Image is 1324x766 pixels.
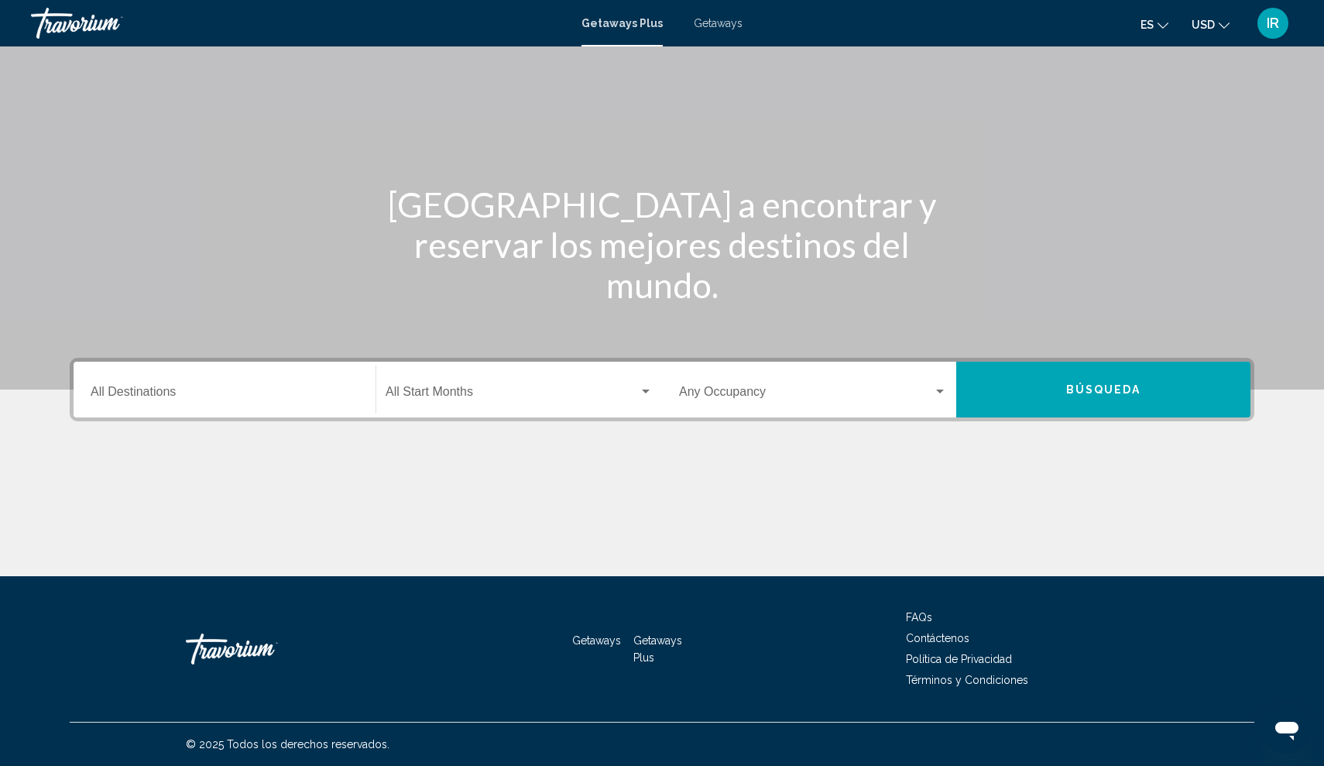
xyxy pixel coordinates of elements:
[906,674,1028,686] a: Términos y Condiciones
[1253,7,1293,40] button: User Menu
[1066,384,1141,397] span: Búsqueda
[1192,19,1215,31] span: USD
[1192,13,1230,36] button: Change currency
[186,738,389,751] span: © 2025 Todos los derechos reservados.
[956,362,1250,417] button: Búsqueda
[186,626,341,672] a: Travorium
[1140,13,1168,36] button: Change language
[74,362,1250,417] div: Search widget
[633,634,682,664] a: Getaways Plus
[1262,704,1312,754] iframe: Button to launch messaging window
[906,632,969,644] a: Contáctenos
[372,184,952,305] h1: [GEOGRAPHIC_DATA] a encontrar y reservar los mejores destinos del mundo.
[694,17,743,29] a: Getaways
[581,17,663,29] a: Getaways Plus
[906,653,1012,665] a: Política de Privacidad
[906,611,932,623] a: FAQs
[1267,15,1279,31] span: IR
[31,8,566,39] a: Travorium
[572,634,621,647] a: Getaways
[1140,19,1154,31] span: es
